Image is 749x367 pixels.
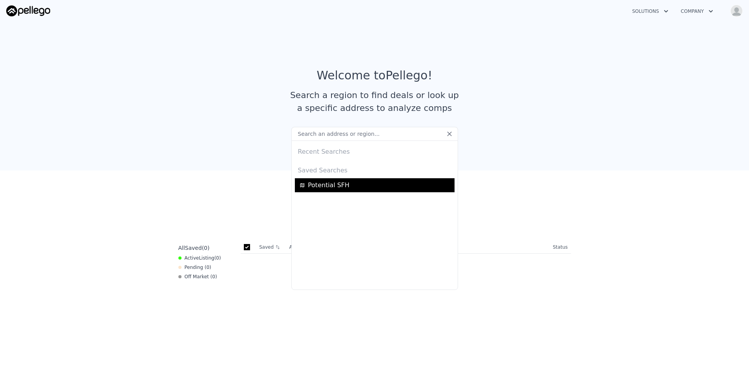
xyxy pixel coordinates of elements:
div: Save properties to see them here [175,216,574,228]
input: Search an address or region... [291,127,458,141]
img: Pellego [6,5,50,16]
span: Listing [199,255,215,261]
span: Active ( 0 ) [185,255,221,261]
a: Potential SFH [300,181,452,190]
div: Off Market ( 0 ) [178,274,217,280]
span: Saved [185,245,202,251]
div: All ( 0 ) [178,244,210,252]
th: Address [286,241,550,254]
div: Welcome to Pellego ! [317,68,432,83]
div: Saved Properties [175,195,574,209]
th: Status [550,241,571,254]
span: Potential SFH [308,181,350,190]
button: Solutions [626,4,675,18]
div: Pending ( 0 ) [178,264,211,270]
div: Saved Searches [295,160,455,178]
img: avatar [730,5,743,17]
th: Saved [256,241,286,253]
button: Company [675,4,719,18]
div: Search a region to find deals or look up a specific address to analyze comps [287,89,462,114]
div: Recent Searches [295,141,455,160]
